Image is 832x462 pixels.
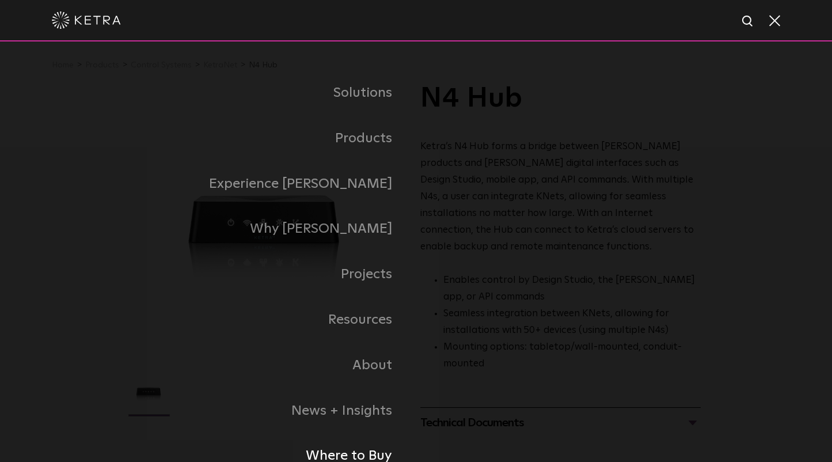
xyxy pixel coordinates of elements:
[128,343,416,388] a: About
[128,70,416,116] a: Solutions
[128,161,416,207] a: Experience [PERSON_NAME]
[741,14,755,29] img: search icon
[128,206,416,252] a: Why [PERSON_NAME]
[128,116,416,161] a: Products
[128,252,416,297] a: Projects
[128,388,416,434] a: News + Insights
[52,12,121,29] img: ketra-logo-2019-white
[128,297,416,343] a: Resources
